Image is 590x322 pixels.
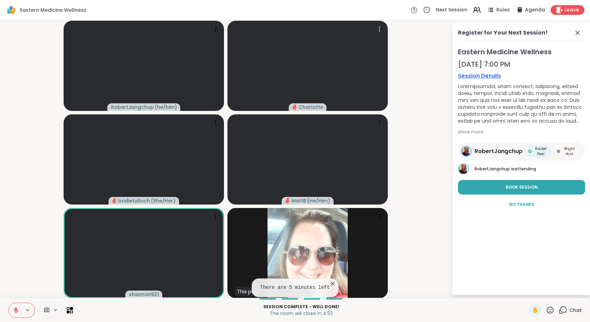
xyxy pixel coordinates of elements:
p: is attending [475,166,585,172]
span: Leave [564,7,579,13]
a: Session Details [458,72,585,80]
span: Rocket Peer [533,146,549,157]
span: audio-muted [285,198,290,203]
span: ( She/Her ) [151,197,176,204]
span: Chat [569,307,582,314]
span: ( he/him ) [154,104,177,111]
span: RobertJangchup [475,147,523,155]
p: Session Complete - well done! [77,304,525,310]
span: Rules [496,7,510,13]
img: RobertJangchup [462,147,471,156]
pre: There are 5 minutes left [260,284,330,291]
span: Eastern Medicine Wellness [20,7,86,13]
div: [DATE] 7:00 PM [458,59,585,69]
span: Eastern Medicine Wellness [458,47,585,57]
img: Bright Host [557,150,560,153]
div: Register for Your Next Session! [458,29,548,37]
span: Book Session [506,184,538,190]
img: Rocket Peer [528,150,532,153]
span: CharIotte [299,104,323,111]
span: bridietulloch [118,197,150,204]
span: ✋ [532,306,539,314]
span: MattB [291,197,306,204]
span: audio-muted [112,198,117,203]
span: ( He/Him ) [307,197,330,204]
span: RobertJangchup [475,166,510,172]
span: Next Session [436,7,467,13]
img: Fani72003 [268,208,348,298]
img: ShareWell Logomark [6,4,17,16]
span: RobertJangchup [111,104,154,111]
div: Loremipsumdol, sitam consect, adipiscing, elitsed doeiu, tempor, incidi utlab etdo, magnaali, eni... [458,83,585,124]
div: show more [458,129,585,135]
span: Agenda [525,7,545,13]
span: audio-muted [292,105,297,110]
button: Book Session [458,180,585,195]
span: Bright Host [562,146,577,157]
img: RobertJangchup [459,164,468,174]
span: No Thanks [509,201,534,208]
p: The room will close in 4:53 [77,310,525,317]
button: No Thanks [458,197,585,212]
div: This peer’s video is unavailable [234,287,314,296]
a: RobertJangchupRobertJangchupRocket PeerRocket PeerBright HostBright Host [458,142,585,161]
span: shannon921 [129,291,159,298]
